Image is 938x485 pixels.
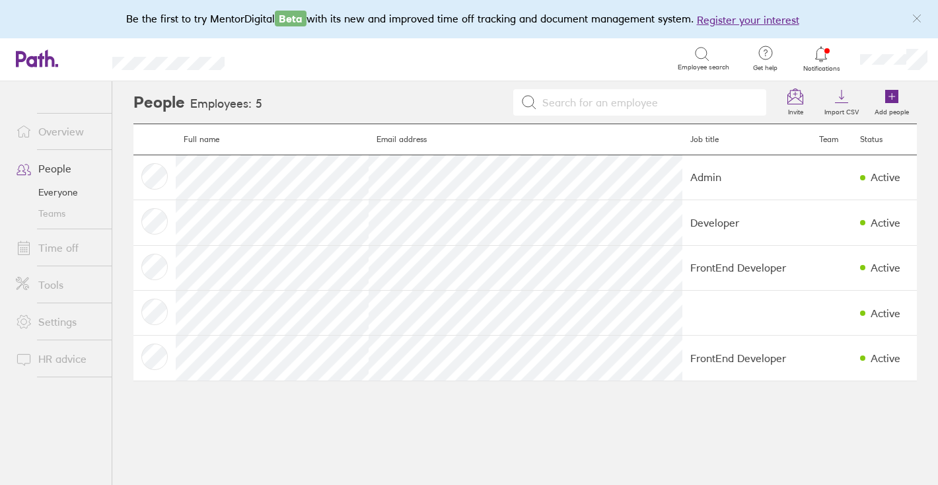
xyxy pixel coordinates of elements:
a: Tools [5,272,112,298]
div: Active [871,217,900,229]
th: Email address [369,124,682,155]
span: Get help [744,64,787,72]
th: Full name [176,124,369,155]
div: Active [871,307,900,319]
div: Search [260,52,294,64]
div: Active [871,262,900,274]
a: Invite [774,81,816,124]
th: Status [852,124,917,155]
a: Add people [867,81,917,124]
input: Search for an employee [537,90,759,115]
div: Active [871,171,900,183]
a: Time off [5,235,112,261]
a: Teams [5,203,112,224]
a: Overview [5,118,112,145]
div: Be the first to try MentorDigital with its new and improved time off tracking and document manage... [126,11,812,28]
label: Add people [867,104,917,116]
td: Developer [682,200,812,245]
h3: Employees: 5 [190,97,262,111]
label: Import CSV [816,104,867,116]
td: Admin [682,155,812,200]
div: Active [871,352,900,364]
span: Notifications [800,65,843,73]
td: FrontEnd Developer [682,245,812,290]
a: Notifications [800,45,843,73]
span: Beta [275,11,307,26]
a: Everyone [5,182,112,203]
a: HR advice [5,346,112,372]
th: Team [811,124,851,155]
button: Register your interest [697,12,799,28]
h2: People [133,81,185,124]
a: Import CSV [816,81,867,124]
td: FrontEnd Developer [682,336,812,381]
span: Employee search [678,63,729,71]
a: People [5,155,112,182]
th: Job title [682,124,812,155]
a: Settings [5,309,112,335]
label: Invite [780,104,811,116]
